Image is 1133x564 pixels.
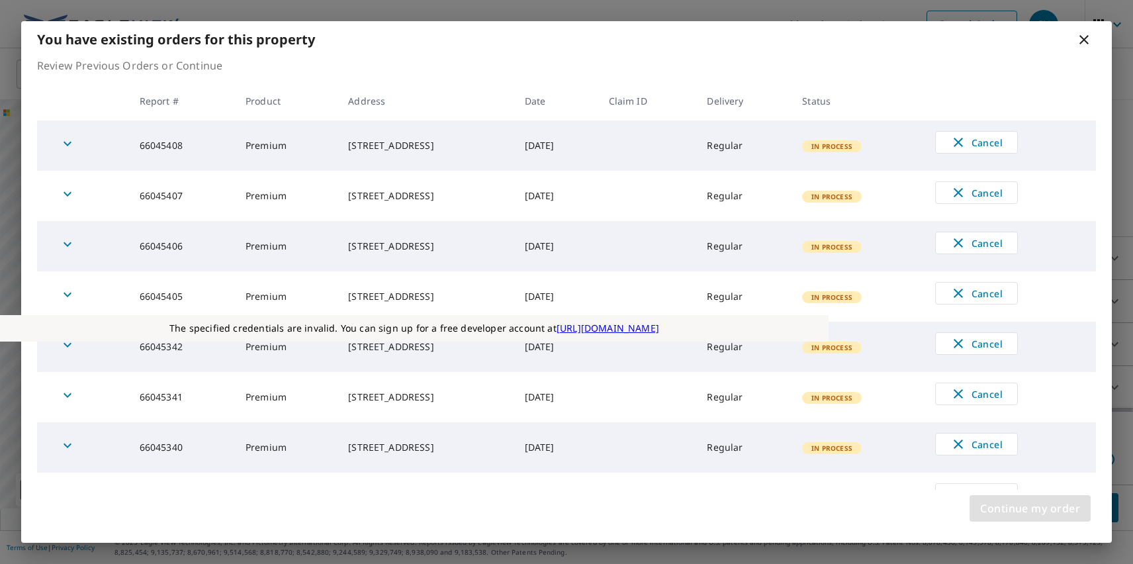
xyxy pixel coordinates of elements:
div: [STREET_ADDRESS] [348,290,503,303]
td: [DATE] [514,473,598,523]
button: Cancel [935,131,1018,154]
th: Delivery [696,81,792,120]
td: Premium [235,271,338,322]
div: [STREET_ADDRESS] [348,189,503,203]
td: 66045339 [129,473,235,523]
td: Regular [696,171,792,221]
div: [STREET_ADDRESS] [348,391,503,404]
span: Cancel [949,285,1004,301]
span: Cancel [949,185,1004,201]
td: Premium [235,372,338,422]
button: Cancel [935,433,1018,455]
td: Premium [235,322,338,372]
span: In Process [803,343,860,352]
button: Cancel [935,232,1018,254]
button: Cancel [935,332,1018,355]
td: [DATE] [514,422,598,473]
button: Cancel [935,181,1018,204]
b: You have existing orders for this property [37,30,315,48]
div: [STREET_ADDRESS] [348,340,503,353]
td: 66045408 [129,120,235,171]
span: Cancel [949,436,1004,452]
span: In Process [803,293,860,302]
td: [DATE] [514,171,598,221]
td: [DATE] [514,372,598,422]
td: Premium [235,422,338,473]
td: 66045342 [129,322,235,372]
th: Report # [129,81,235,120]
td: Premium [235,221,338,271]
th: Product [235,81,338,120]
td: 66045407 [129,171,235,221]
td: [DATE] [514,271,598,322]
span: In Process [803,242,860,252]
td: Premium [235,473,338,523]
td: Premium [235,171,338,221]
td: Regular [696,473,792,523]
td: Regular [696,322,792,372]
span: Cancel [949,235,1004,251]
div: [STREET_ADDRESS] [348,441,503,454]
td: 66045405 [129,271,235,322]
td: Premium [235,120,338,171]
td: Regular [696,221,792,271]
a: [URL][DOMAIN_NAME] [557,322,659,334]
th: Date [514,81,598,120]
td: Regular [696,271,792,322]
span: Cancel [949,336,1004,352]
button: Continue my order [970,495,1091,522]
td: Regular [696,422,792,473]
span: In Process [803,142,860,151]
span: In Process [803,393,860,402]
div: [STREET_ADDRESS] [348,240,503,253]
td: [DATE] [514,221,598,271]
td: 66045341 [129,372,235,422]
span: Cancel [949,487,1004,502]
td: Regular [696,372,792,422]
td: [DATE] [514,120,598,171]
span: In Process [803,192,860,201]
span: Cancel [949,386,1004,402]
div: [STREET_ADDRESS] [348,139,503,152]
td: [DATE] [514,322,598,372]
button: Cancel [935,282,1018,305]
td: Regular [696,120,792,171]
span: Continue my order [980,499,1080,518]
td: 66045406 [129,221,235,271]
p: Review Previous Orders or Continue [37,58,1096,73]
th: Status [792,81,925,120]
td: 66045340 [129,422,235,473]
button: Cancel [935,483,1018,506]
span: Cancel [949,134,1004,150]
th: Address [338,81,514,120]
span: In Process [803,444,860,453]
button: Cancel [935,383,1018,405]
th: Claim ID [598,81,697,120]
